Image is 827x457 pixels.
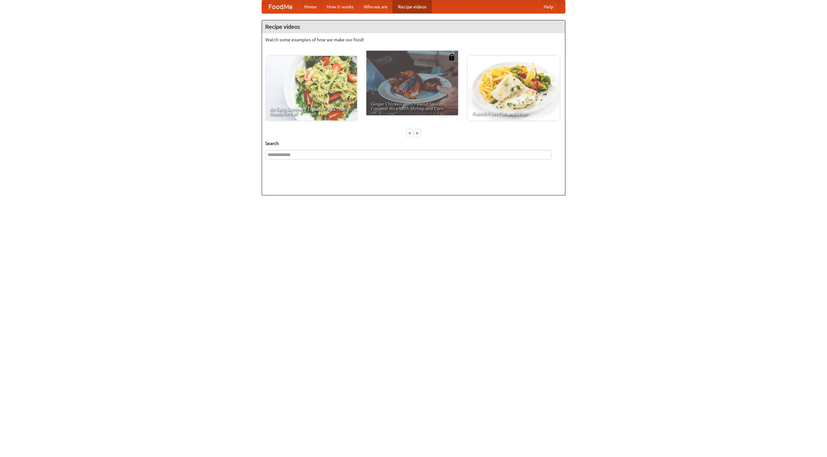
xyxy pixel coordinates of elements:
[299,0,322,13] a: Home
[472,111,555,116] span: French Fries Fish and Chips
[262,20,565,33] h4: Recipe videos
[468,56,560,120] a: French Fries Fish and Chips
[270,107,352,116] span: An Easy, Summery Tomato Pasta That's Ready for Fall
[393,0,432,13] a: Recipe videos
[265,140,562,147] h5: Search
[407,129,413,137] div: «
[265,56,357,120] a: An Easy, Summery Tomato Pasta That's Ready for Fall
[448,54,455,60] img: 483408.png
[359,0,393,13] a: Who we are
[265,36,562,43] p: Watch some examples of how we make our food!
[414,129,420,137] div: »
[262,0,299,13] a: FoodMe
[322,0,359,13] a: How it works
[539,0,559,13] a: Help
